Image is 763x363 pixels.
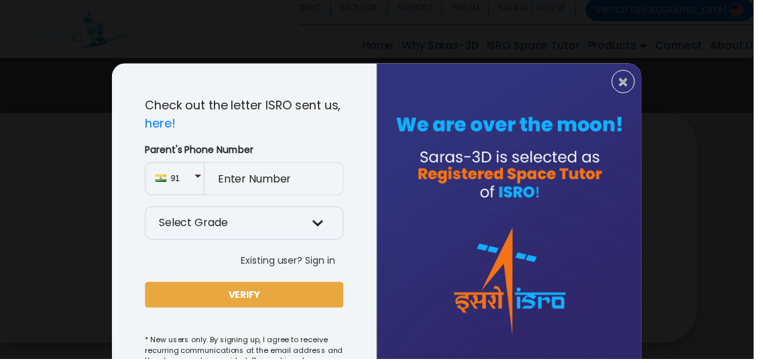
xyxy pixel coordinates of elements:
button: VERIFY [147,286,348,312]
p: Check out the letter ISRO sent us, [147,98,348,134]
button: Existing user? Sign in [235,254,348,275]
label: Parent's Phone Number [147,145,348,159]
span: 91 [173,175,196,187]
a: here! [147,117,178,134]
input: Enter Number [207,164,348,198]
span: × [626,74,637,92]
button: Close [620,71,643,95]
